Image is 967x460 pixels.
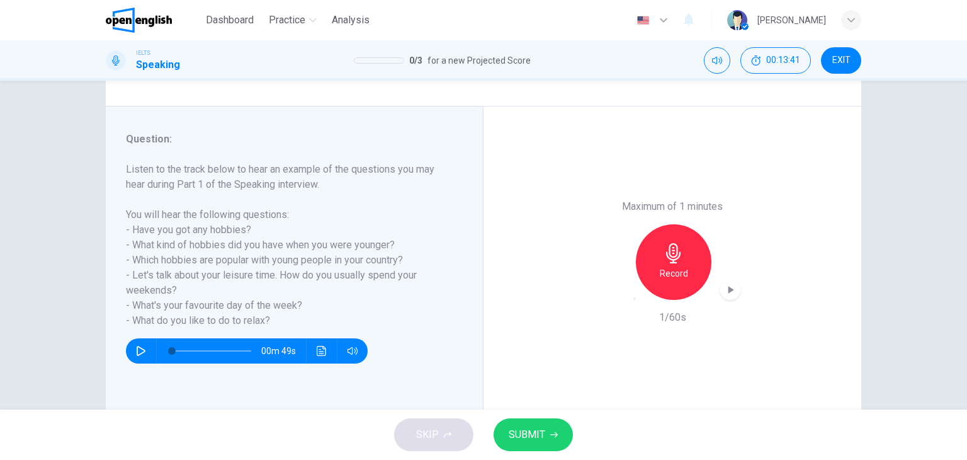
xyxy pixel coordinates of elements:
button: Analysis [327,9,375,32]
img: Profile picture [727,10,747,30]
div: Mute [704,47,730,74]
span: EXIT [832,55,851,66]
span: Dashboard [206,13,254,28]
h6: 1/60s [659,310,686,325]
h6: Question : [126,132,448,147]
a: OpenEnglish logo [106,8,201,33]
span: Analysis [332,13,370,28]
span: for a new Projected Score [427,53,531,68]
span: 00m 49s [261,338,306,364]
h6: Maximum of 1 minutes [622,199,723,214]
div: Hide [740,47,811,74]
img: OpenEnglish logo [106,8,172,33]
button: EXIT [821,47,861,74]
button: Click to see the audio transcription [312,338,332,364]
button: Record [636,224,711,300]
button: Practice [264,9,322,32]
button: SUBMIT [494,418,573,451]
button: Dashboard [201,9,259,32]
h1: Speaking [136,57,180,72]
span: Practice [269,13,305,28]
div: [PERSON_NAME] [757,13,826,28]
span: IELTS [136,49,150,57]
h6: Listen to the track below to hear an example of the questions you may hear during Part 1 of the S... [126,162,448,328]
h6: Record [660,266,688,281]
button: 00:13:41 [740,47,811,74]
span: 0 / 3 [409,53,422,68]
span: 00:13:41 [766,55,800,66]
img: en [635,16,651,25]
span: SUBMIT [509,426,545,444]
